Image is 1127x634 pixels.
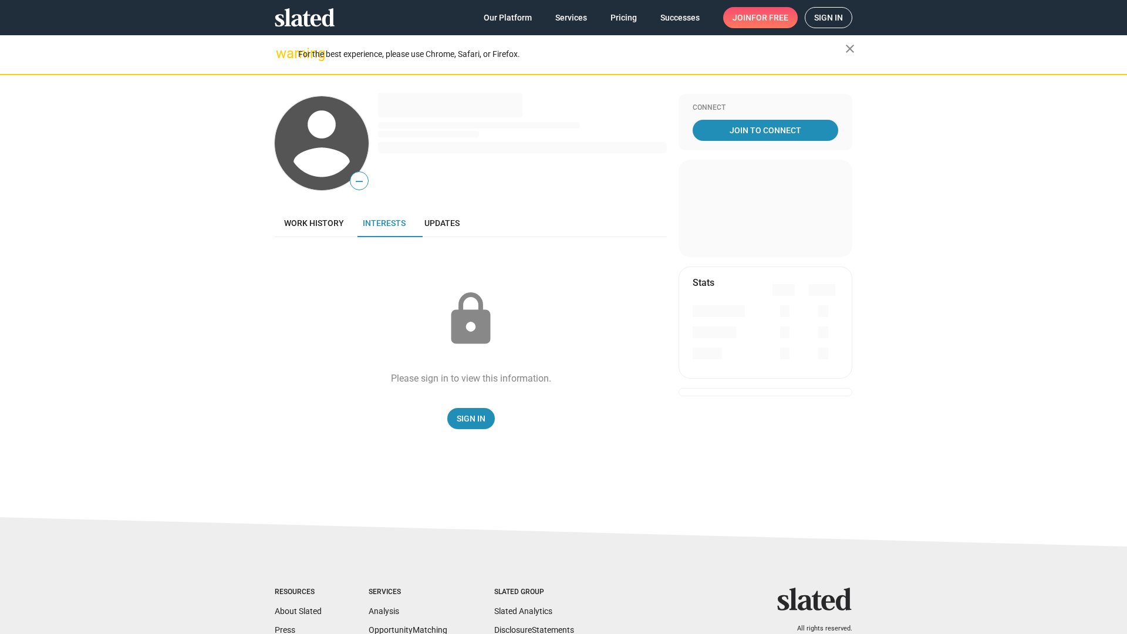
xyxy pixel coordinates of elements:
[610,7,637,28] span: Pricing
[660,7,700,28] span: Successes
[546,7,596,28] a: Services
[651,7,709,28] a: Successes
[275,606,322,616] a: About Slated
[275,209,353,237] a: Work history
[693,120,838,141] a: Join To Connect
[484,7,532,28] span: Our Platform
[415,209,469,237] a: Updates
[733,7,788,28] span: Join
[424,218,460,228] span: Updates
[284,218,344,228] span: Work history
[441,290,500,349] mat-icon: lock
[369,606,399,616] a: Analysis
[723,7,798,28] a: Joinfor free
[353,209,415,237] a: Interests
[350,174,368,189] span: —
[695,120,836,141] span: Join To Connect
[298,46,845,62] div: For the best experience, please use Chrome, Safari, or Firefox.
[693,103,838,113] div: Connect
[814,8,843,28] span: Sign in
[447,408,495,429] a: Sign In
[843,42,857,56] mat-icon: close
[601,7,646,28] a: Pricing
[369,588,447,597] div: Services
[474,7,541,28] a: Our Platform
[494,588,574,597] div: Slated Group
[494,606,552,616] a: Slated Analytics
[275,588,322,597] div: Resources
[363,218,406,228] span: Interests
[391,372,551,385] div: Please sign in to view this information.
[276,46,290,60] mat-icon: warning
[693,276,714,289] mat-card-title: Stats
[457,408,485,429] span: Sign In
[805,7,852,28] a: Sign in
[555,7,587,28] span: Services
[751,7,788,28] span: for free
